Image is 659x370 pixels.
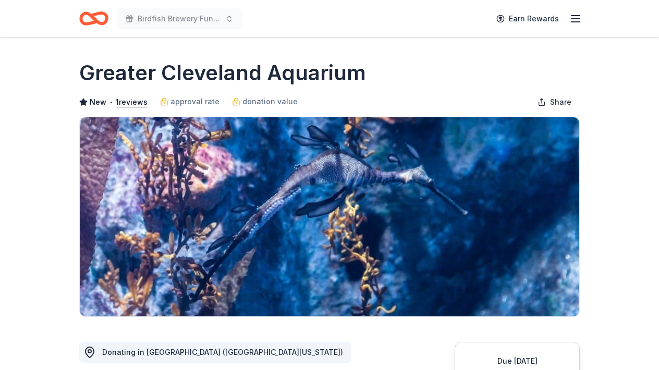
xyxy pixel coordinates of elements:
[90,96,106,108] span: New
[79,6,108,31] a: Home
[102,348,343,356] span: Donating in [GEOGRAPHIC_DATA] ([GEOGRAPHIC_DATA][US_STATE])
[242,95,298,108] span: donation value
[109,98,113,106] span: •
[550,96,571,108] span: Share
[116,96,148,108] button: 1reviews
[80,117,579,316] img: Image for Greater Cleveland Aquarium
[529,92,580,113] button: Share
[138,13,221,25] span: Birdfish Brewery Fundraiser
[160,95,219,108] a: approval rate
[79,58,366,88] h1: Greater Cleveland Aquarium
[232,95,298,108] a: donation value
[170,95,219,108] span: approval rate
[117,8,242,29] button: Birdfish Brewery Fundraiser
[468,355,567,367] div: Due [DATE]
[490,9,565,28] a: Earn Rewards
